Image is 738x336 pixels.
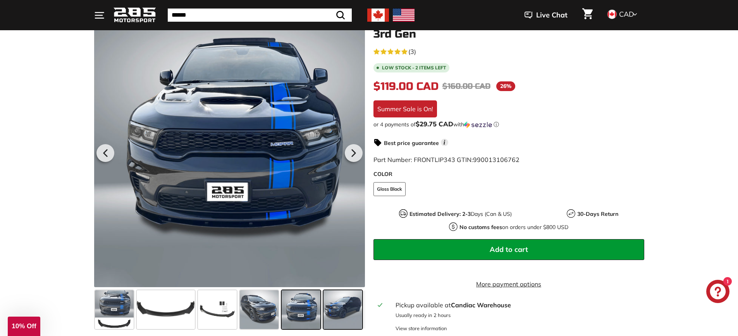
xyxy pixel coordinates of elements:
a: 5.0 rating (3 votes) [373,46,644,56]
div: or 4 payments of with [373,121,644,128]
strong: 30-Days Return [577,210,618,217]
div: Summer Sale is On! [373,100,437,117]
input: Search [168,9,352,22]
img: Sezzle [464,121,492,128]
button: Live Chat [514,5,578,25]
strong: Estimated Delivery: 2-3 [409,210,471,217]
div: 10% Off [8,317,40,336]
h1: Front Lip Splitter - [DATE]-[DATE] Dodge Durango 3rd Gen [373,16,644,40]
span: CAD [619,10,634,19]
p: on orders under $800 USD [459,223,568,231]
div: Pickup available at [396,300,639,310]
label: COLOR [373,170,644,178]
strong: Candiac Warehouse [451,301,511,309]
span: $119.00 CAD [373,80,439,93]
p: Usually ready in 2 hours [396,312,639,319]
span: Part Number: FRONTLIP343 GTIN: [373,156,520,164]
span: Live Chat [536,10,568,20]
span: $160.00 CAD [442,81,490,91]
span: Add to cart [490,245,528,254]
a: Cart [578,2,597,28]
span: Low stock - 2 items left [382,65,446,70]
p: Days (Can & US) [409,210,512,218]
strong: Best price guarantee [384,140,439,146]
div: View store information [396,325,447,332]
span: i [441,139,448,146]
strong: No customs fees [459,224,502,231]
span: (3) [408,47,416,56]
span: $29.75 CAD [416,120,453,128]
span: 10% Off [12,322,36,330]
img: Logo_285_Motorsport_areodynamics_components [114,6,156,24]
inbox-online-store-chat: Shopify online store chat [704,280,732,305]
span: 26% [496,81,515,91]
span: 990013106762 [473,156,520,164]
a: More payment options [373,279,644,289]
button: Add to cart [373,239,644,260]
div: or 4 payments of$29.75 CADwithSezzle Click to learn more about Sezzle [373,121,644,128]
